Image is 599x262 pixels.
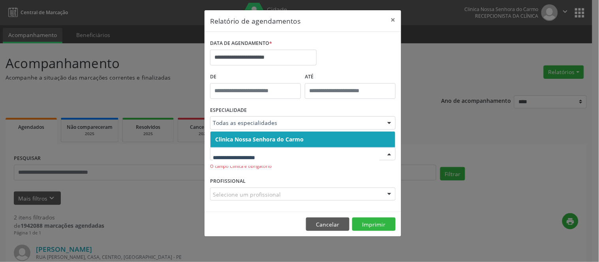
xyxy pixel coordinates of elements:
[215,136,304,143] span: Clinica Nossa Senhora do Carmo
[210,175,246,188] label: PROFISSIONAL
[210,71,301,83] label: De
[306,217,349,231] button: Cancelar
[305,71,396,83] label: ATÉ
[210,16,300,26] h5: Relatório de agendamentos
[210,163,396,170] div: O campo Clínica é obrigatório
[210,104,247,117] label: ESPECIALIDADE
[352,217,396,231] button: Imprimir
[213,119,379,127] span: Todas as especialidades
[385,10,401,30] button: Close
[210,37,272,50] label: DATA DE AGENDAMENTO
[213,190,281,199] span: Selecione um profissional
